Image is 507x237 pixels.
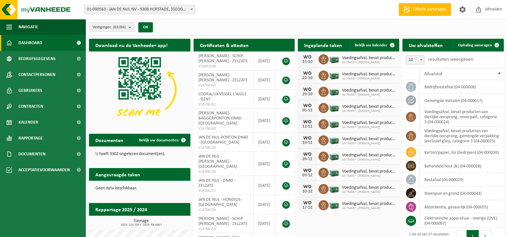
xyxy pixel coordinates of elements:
[424,71,442,77] span: Afvalstof
[198,227,248,232] span: VLA706155
[301,92,314,97] div: 29-10
[18,35,42,51] span: Dashboard
[18,51,56,67] span: Bedrijfsgegevens
[329,183,339,194] img: PB-LB-0680-HPE-GN-01
[329,102,339,113] img: PB-LB-0680-HPE-GN-01
[253,176,276,195] td: [DATE]
[301,71,314,76] div: WO
[198,145,248,150] span: VLA706159
[139,138,179,142] span: Bekijk uw documenten
[301,60,314,64] div: 15-10
[342,77,396,81] span: 10-734357 - [PERSON_NAME]
[84,5,195,14] span: 01-000563 - JAN DE NUL NV - 9308 HOFSTADE, TRAGEL 60
[301,206,314,210] div: 17-12
[428,57,473,62] label: resultaten weergeven
[138,22,153,32] button: OK
[18,146,45,162] span: Documenten
[342,125,396,129] span: 10-734357 - [PERSON_NAME]
[198,73,248,83] span: [PERSON_NAME]-[PERSON_NAME] - ZELZATE
[198,111,243,126] span: [PERSON_NAME]- BAGGERPONTON DN40 - [GEOGRAPHIC_DATA]
[89,134,130,146] h2: Documenten
[342,56,396,61] span: Voedingsafval, bevat producten van dierlijke oorsprong, gemengde verpakking (exc...
[420,94,504,107] td: gemengde metalen (04-000017)
[342,169,396,174] span: Voedingsafval, bevat producten van dierlijke oorsprong, gemengde verpakking (exc...
[342,137,396,142] span: Voedingsafval, bevat producten van dierlijke oorsprong, gemengde verpakking (exc...
[198,188,248,193] span: VLA706157
[301,125,314,129] div: 12-11
[329,86,339,97] img: PB-LB-0680-HPE-GN-01
[420,126,504,146] td: voedingsafval, bevat producten van dierlijke oorsprong, gemengde verpakking (exclusief glas), cat...
[301,76,314,80] div: 22-10
[198,197,243,207] span: JAN DE NUL - HONDIUS - [GEOGRAPHIC_DATA]
[420,200,504,214] td: absorbentia, gevaarlijk (04-000055)
[329,70,339,80] img: PB-LB-0680-HPE-GN-01
[402,39,449,51] h2: Uw afvalstoffen
[89,39,174,51] h2: Download nu de Vanheede+ app!
[194,39,255,51] h2: Certificaten & attesten
[342,61,396,64] span: 10-734357 - [PERSON_NAME]
[420,214,504,228] td: elektronische apparatuur - overige (OVE) (04-000067)
[198,126,248,131] span: VLA706160
[18,19,38,35] span: Navigatie
[329,134,339,145] img: PB-LB-0680-HPE-GN-01
[350,39,399,51] a: Bekijk uw kalender
[301,119,314,125] div: WO
[329,151,339,161] img: PB-LB-0680-HPE-GN-01
[342,201,396,207] span: Voedingsafval, bevat producten van dierlijke oorsprong, gemengde verpakking (exc...
[329,199,339,210] img: PB-LB-0680-HPE-GN-01
[253,195,276,214] td: [DATE]
[301,184,314,189] div: WO
[89,51,190,127] img: Download de VHEPlus App
[342,174,396,178] span: 10-734357 - [PERSON_NAME]
[420,107,504,126] td: voedingsafval, bevat producten van dierlijke oorsprong, onverpakt, categorie 3 (04-000024)
[253,90,276,109] td: [DATE]
[342,190,396,194] span: 10-734357 - [PERSON_NAME]
[301,87,314,92] div: WO
[355,43,387,47] span: Bekijk uw kalender
[253,214,276,233] td: [DATE]
[18,98,43,114] span: Contracten
[453,39,503,51] a: Ophaling aanvragen
[198,83,248,88] span: VLA706162
[342,142,396,146] span: 10-734357 - [PERSON_NAME]
[143,215,190,228] a: Bekijk rapportage
[18,83,42,98] span: Gebruikers
[301,152,314,157] div: WO
[329,118,339,129] img: PB-LB-0680-HPE-GN-01
[301,173,314,178] div: 03-12
[301,136,314,141] div: WO
[92,219,190,227] h3: Tonnage
[301,103,314,108] div: WO
[198,178,235,188] span: JAN DE NUL - DN40 - ZELZATE
[342,207,396,210] span: 10-734357 - [PERSON_NAME]
[301,189,314,194] div: 10-12
[399,3,451,16] a: Offerte aanvragen
[420,159,504,173] td: behandeld hout (B) (04-000028)
[253,51,276,71] td: [DATE]
[95,152,184,156] p: U heeft 3302 ongelezen document(en).
[342,185,396,190] span: Voedingsafval, bevat producten van dierlijke oorsprong, gemengde verpakking (exc...
[89,168,147,180] h2: Aangevraagde taken
[18,67,55,83] span: Contactpersonen
[198,207,248,213] span: VLA706156
[198,92,247,102] span: CODRALUX-VESSEL L'AIGLE - GENT
[253,71,276,90] td: [DATE]
[89,203,154,215] h2: Rapportage 2025 / 2024
[198,216,248,226] span: [PERSON_NAME] - SCHIP [PERSON_NAME] - ZELZATE
[458,43,492,47] span: Ophaling aanvragen
[342,109,396,113] span: 10-734357 - [PERSON_NAME]
[95,186,184,191] p: Geen data beschikbaar.
[342,72,396,77] span: Voedingsafval, bevat producten van dierlijke oorsprong, gemengde verpakking (exc...
[134,134,190,146] a: Bekijk uw documenten
[329,167,339,178] img: PB-LB-0680-HPE-GN-01
[253,152,276,176] td: [DATE]
[342,88,396,93] span: Voedingsafval, bevat producten van dierlijke oorsprong, gemengde verpakking (exc...
[406,55,425,65] span: 10
[301,141,314,145] div: 19-11
[253,133,276,152] td: [DATE]
[18,130,43,146] span: Rapportage
[301,55,314,60] div: WO
[198,64,248,69] span: VLA902640
[92,23,126,32] span: Vestigingen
